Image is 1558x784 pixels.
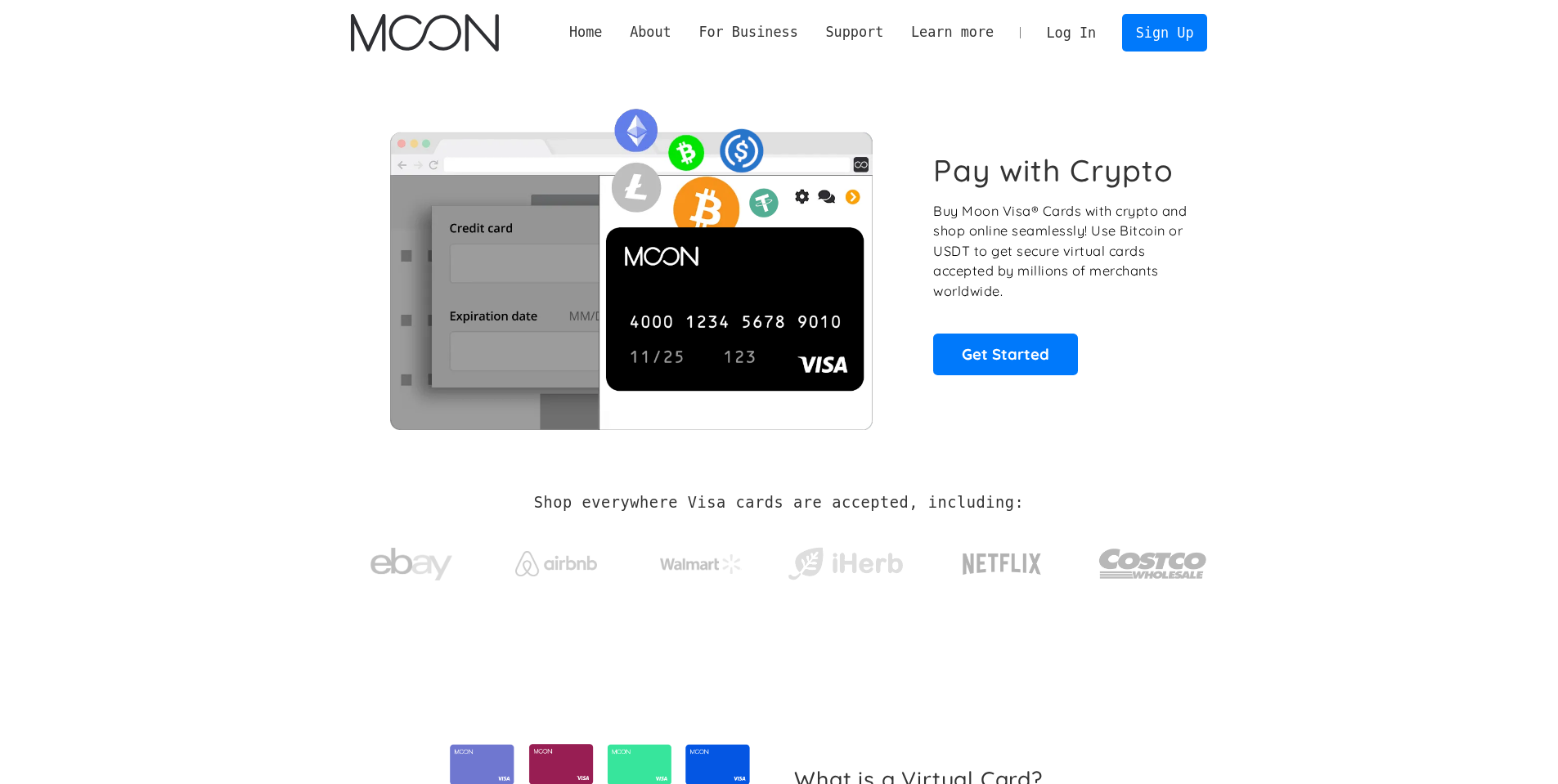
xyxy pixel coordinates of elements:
[351,14,499,52] img: Moon Logo
[555,22,616,43] a: Home
[933,334,1078,374] a: Get Started
[351,522,473,598] a: ebay
[961,544,1043,585] img: Netflix
[534,494,1024,512] h2: Shop everywhere Visa cards are accepted, including:
[911,22,994,43] div: Learn more
[630,22,671,43] div: About
[812,22,897,43] div: Support
[495,535,617,585] a: Airbnb
[933,201,1189,302] p: Buy Moon Visa® Cards with crypto and shop online seamlessly! Use Bitcoin or USDT to get secure vi...
[1122,14,1207,51] a: Sign Up
[515,551,597,576] img: Airbnb
[1033,15,1110,51] a: Log In
[933,152,1174,189] h1: Pay with Crypto
[825,22,883,43] div: Support
[1098,533,1208,594] img: Costco
[660,554,742,574] img: Walmart
[685,22,812,43] div: For Business
[897,22,1008,43] div: Learn more
[351,14,499,52] a: home
[929,527,1075,593] a: Netflix
[1098,517,1208,603] a: Costco
[784,543,906,585] img: iHerb
[640,538,761,582] a: Walmart
[370,539,452,590] img: ebay
[351,97,911,429] img: Moon Cards let you spend your crypto anywhere Visa is accepted.
[784,526,906,594] a: iHerb
[616,22,685,43] div: About
[698,22,797,43] div: For Business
